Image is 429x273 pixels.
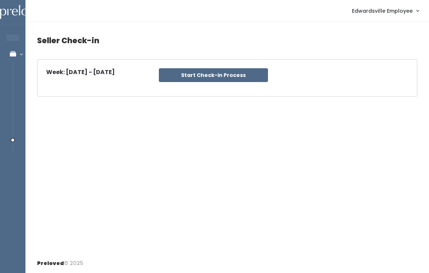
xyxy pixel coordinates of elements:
div: © 2025 [37,254,83,267]
span: Edwardsville Employee [352,7,413,15]
span: Preloved [37,260,64,267]
h4: Seller Check-in [37,30,417,50]
button: Start Check-in Process [159,68,268,82]
h5: Week: [DATE] - [DATE] [46,69,115,76]
a: Edwardsville Employee [345,3,426,19]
